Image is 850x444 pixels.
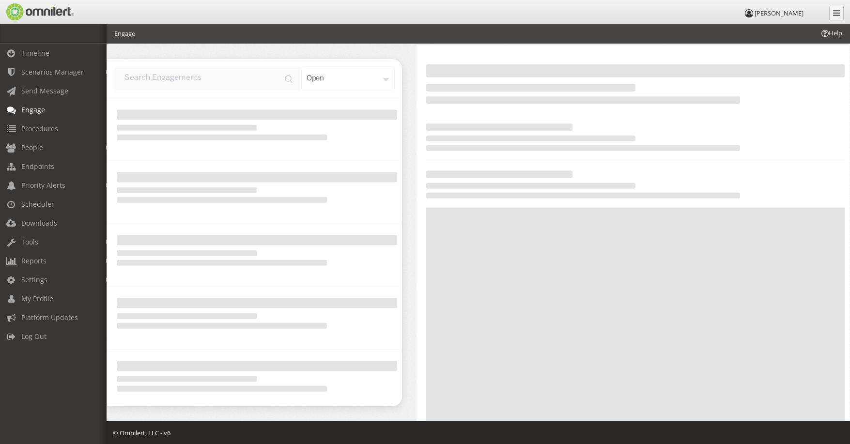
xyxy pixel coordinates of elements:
li: Engage [114,29,135,38]
span: Endpoints [21,162,54,171]
span: Tools [21,237,38,246]
input: input [114,66,301,91]
div: open [301,66,395,91]
img: Omnilert [5,3,74,20]
span: Scenarios Manager [21,67,84,77]
span: Procedures [21,124,58,133]
span: Log Out [21,332,46,341]
span: Timeline [21,48,49,58]
span: Settings [21,275,47,284]
span: Help [820,29,842,38]
span: Send Message [21,86,68,95]
span: People [21,143,43,152]
span: Engage [21,105,45,114]
span: My Profile [21,294,53,303]
span: Reports [21,256,46,265]
span: Priority Alerts [21,181,65,190]
a: Collapse Menu [829,6,844,20]
span: Downloads [21,218,57,228]
span: © Omnilert, LLC - v6 [113,429,170,437]
span: Platform Updates [21,313,78,322]
span: [PERSON_NAME] [755,9,804,17]
span: Scheduler [21,199,54,209]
